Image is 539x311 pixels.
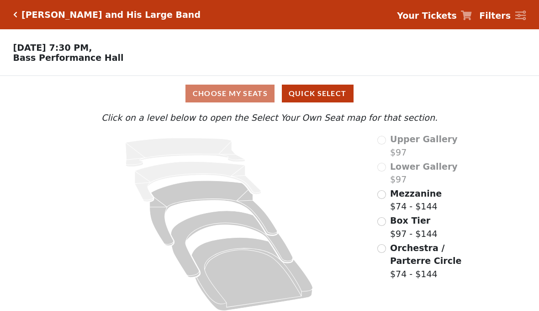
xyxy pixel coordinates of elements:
label: $74 - $144 [390,241,465,281]
path: Orchestra / Parterre Circle - Seats Available: 32 [191,238,312,311]
path: Upper Gallery - Seats Available: 0 [125,138,245,167]
label: $97 - $144 [390,214,438,240]
button: Quick Select [282,85,354,102]
a: Your Tickets [397,9,472,22]
span: Mezzanine [390,188,442,198]
label: $97 [390,133,458,159]
span: Box Tier [390,215,430,225]
a: Filters [479,9,526,22]
span: Upper Gallery [390,134,458,144]
span: Orchestra / Parterre Circle [390,243,461,266]
strong: Filters [479,11,511,21]
label: $74 - $144 [390,187,442,213]
h5: [PERSON_NAME] and His Large Band [21,10,201,20]
strong: Your Tickets [397,11,457,21]
label: $97 [390,160,458,186]
a: Click here to go back to filters [13,11,17,18]
span: Lower Gallery [390,161,458,172]
p: Click on a level below to open the Select Your Own Seat map for that section. [74,111,465,124]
